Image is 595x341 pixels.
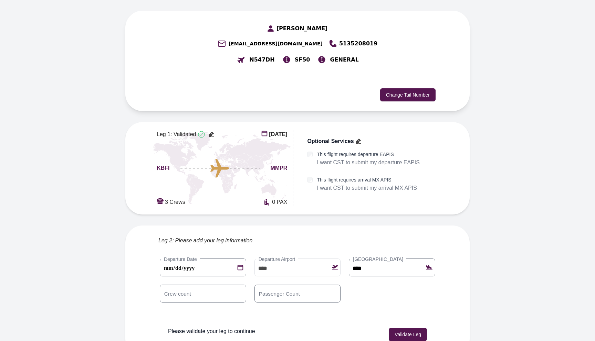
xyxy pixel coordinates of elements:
span: [PERSON_NAME] [276,24,328,33]
p: I want CST to submit my departure EAPIS [317,158,420,167]
label: [GEOGRAPHIC_DATA] [350,256,406,263]
span: [EMAIL_ADDRESS][DOMAIN_NAME] [229,40,323,47]
label: Departure Airport [256,256,298,263]
span: Leg 2: [158,236,174,245]
p: Please validate your leg to continue [168,327,255,335]
p: I want CST to submit my arrival MX APIS [317,184,417,192]
span: Leg 1: Validated [157,130,196,139]
span: Please add your leg information [175,236,252,245]
label: This flight requires departure EAPIS [317,151,420,158]
label: Crew count [161,290,194,297]
button: Validate Leg [389,328,427,341]
span: 0 PAX [272,198,287,206]
span: GENERAL [330,56,358,64]
span: 5135208019 [339,40,377,48]
span: [DATE] [269,130,287,139]
span: SF50 [295,56,310,64]
label: Passenger Count [256,290,303,297]
span: MMPR [270,164,287,172]
span: KBFI [157,164,169,172]
button: Change Tail Number [380,88,436,101]
label: This flight requires arrival MX APIS [317,176,417,184]
label: Departure Date [161,256,200,263]
span: Optional Services [307,137,354,145]
span: N547DH [249,56,274,64]
span: 3 Crews [165,198,185,206]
